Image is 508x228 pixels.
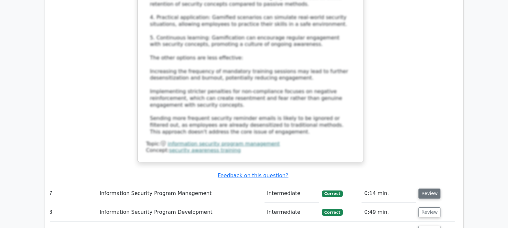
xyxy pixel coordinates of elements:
span: Correct [322,209,343,215]
td: Information Security Program Development [97,203,265,222]
td: Intermediate [265,203,319,222]
span: Correct [322,190,343,197]
td: 7 [47,184,97,203]
td: 0:14 min. [362,184,416,203]
td: 0:49 min. [362,203,416,222]
a: security awareness training [169,147,241,153]
a: information security program management [168,141,280,147]
div: Concept: [146,147,355,154]
td: Intermediate [265,184,319,203]
td: 8 [47,203,97,222]
button: Review [418,207,440,217]
a: Feedback on this question? [218,172,288,179]
td: Information Security Program Management [97,184,265,203]
button: Review [418,189,440,199]
div: Topic: [146,141,355,147]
